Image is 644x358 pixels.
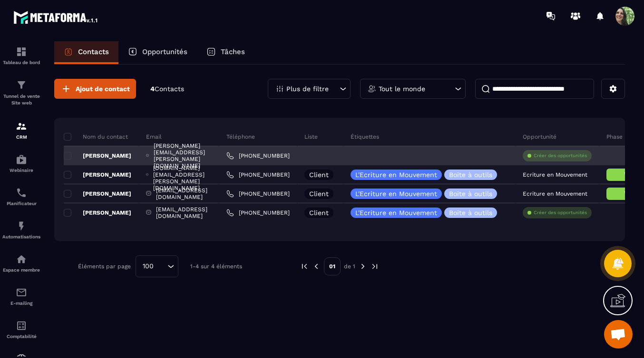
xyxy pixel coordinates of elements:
a: automationsautomationsWebinaire [2,147,40,180]
img: logo [13,9,99,26]
p: Plus de filtre [286,85,329,92]
p: Tâches [221,47,245,56]
input: Search for option [157,261,165,272]
a: [PHONE_NUMBER] [226,152,290,160]
p: Webinaire [2,168,40,173]
p: Liste [304,133,318,141]
p: Tableau de bord [2,60,40,65]
img: automations [16,154,27,165]
a: automationsautomationsAutomatisations [2,213,40,246]
a: [PHONE_NUMBER] [226,209,290,217]
img: accountant [16,320,27,331]
p: Opportunités [142,47,187,56]
img: next [371,262,379,271]
p: 1-4 sur 4 éléments [190,263,242,270]
img: next [359,262,367,271]
p: Client [309,171,329,178]
img: formation [16,121,27,132]
img: prev [312,262,321,271]
span: Win [624,170,636,178]
p: Opportunité [523,133,556,141]
img: email [16,287,27,298]
p: [PERSON_NAME] [64,171,131,179]
a: emailemailE-mailing [2,280,40,313]
p: Tunnel de vente Site web [2,93,40,106]
a: [PHONE_NUMBER] [226,171,290,179]
a: formationformationCRM [2,113,40,147]
p: Téléphone [226,133,255,141]
p: L'Ecriture en Mouvement [355,171,437,178]
img: automations [16,254,27,265]
a: accountantaccountantComptabilité [2,313,40,346]
p: [PERSON_NAME] [64,152,131,160]
a: formationformationTunnel de vente Site web [2,72,40,113]
p: L'Ecriture en Mouvement [355,190,437,197]
p: 4 [150,85,184,94]
p: Tout le monde [379,85,425,92]
p: Étiquettes [351,133,379,141]
img: formation [16,46,27,57]
span: Ajout de contact [76,84,130,94]
p: Ecriture en Mouvement [523,190,587,197]
a: automationsautomationsEspace membre [2,246,40,280]
p: Boite à outils [449,190,492,197]
p: Contacts [78,47,109,56]
p: Planificateur [2,201,40,206]
p: Comptabilité [2,334,40,339]
a: [PHONE_NUMBER] [226,190,290,198]
a: formationformationTableau de bord [2,39,40,72]
button: Ajout de contact [54,79,136,99]
p: 01 [324,257,341,275]
p: [PERSON_NAME] [64,209,131,217]
p: E-mailing [2,301,40,306]
p: L'Ecriture en Mouvement [355,209,437,216]
img: scheduler [16,187,27,198]
a: Tâches [197,41,254,64]
p: Phase [606,133,623,141]
p: Automatisations [2,234,40,239]
span: Win [624,189,636,197]
p: Créer des opportunités [534,152,587,159]
div: Search for option [136,255,178,277]
span: Contacts [155,85,184,93]
p: Boite à outils [449,209,492,216]
p: Espace membre [2,267,40,273]
p: Boite à outils [449,171,492,178]
a: Opportunités [118,41,197,64]
img: automations [16,220,27,232]
span: 100 [139,261,157,272]
p: Nom du contact [64,133,128,141]
p: Client [309,190,329,197]
div: Ouvrir le chat [604,320,633,349]
p: Client [309,209,329,216]
p: Éléments par page [78,263,131,270]
img: formation [16,79,27,91]
a: schedulerschedulerPlanificateur [2,180,40,213]
p: Ecriture en Mouvement [523,171,587,178]
a: Contacts [54,41,118,64]
p: Email [146,133,162,141]
p: de 1 [344,263,355,270]
p: CRM [2,134,40,140]
p: [PERSON_NAME] [64,190,131,198]
p: Créer des opportunités [534,209,587,216]
img: prev [300,262,309,271]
